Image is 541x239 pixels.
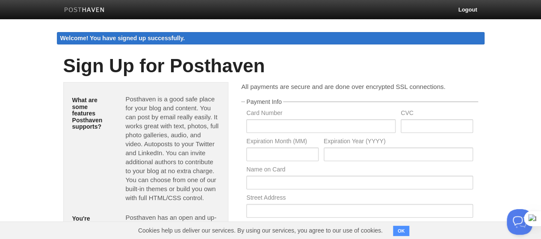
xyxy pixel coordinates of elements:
[63,56,478,76] h1: Sign Up for Posthaven
[57,32,485,44] div: Welcome! You have signed up successfully.
[401,110,473,118] label: CVC
[72,215,113,235] h5: You're charging money. Why?
[130,222,391,239] span: Cookies help us deliver our services. By using our services, you agree to our use of cookies.
[246,138,318,146] label: Expiration Month (MM)
[324,138,473,146] label: Expiration Year (YYYY)
[64,7,105,14] img: Posthaven-bar
[241,82,478,91] p: All payments are secure and are done over encrypted SSL connections.
[245,99,283,105] legend: Payment Info
[246,195,473,203] label: Street Address
[393,226,410,236] button: OK
[246,166,473,174] label: Name on Card
[246,110,396,118] label: Card Number
[72,97,113,130] h5: What are some features Posthaven supports?
[125,94,219,202] p: Posthaven is a good safe place for your blog and content. You can post by email really easily. It...
[507,209,532,235] iframe: Help Scout Beacon - Open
